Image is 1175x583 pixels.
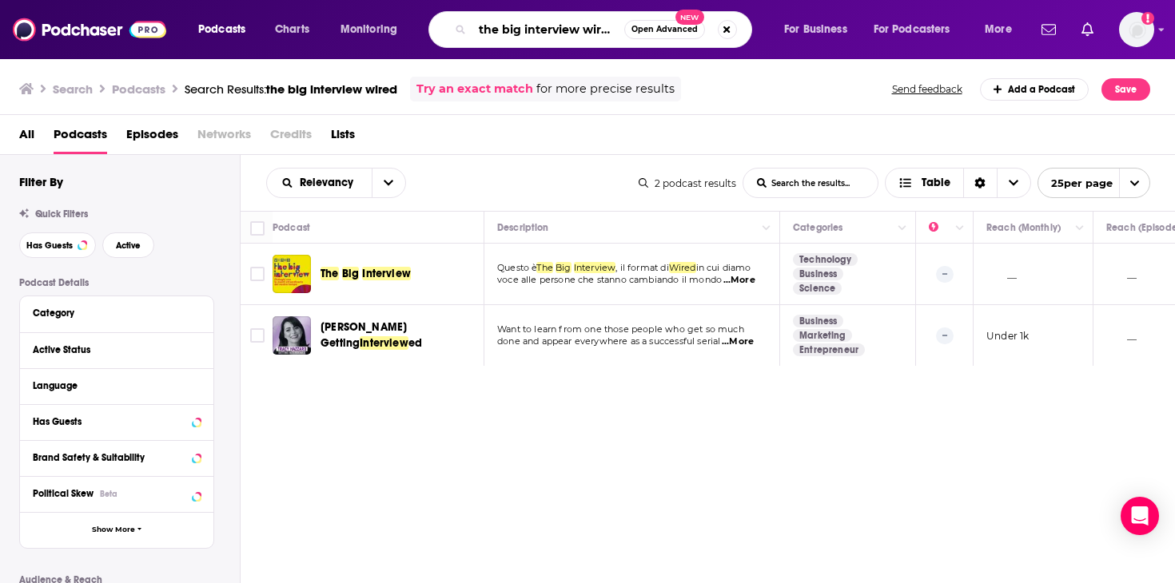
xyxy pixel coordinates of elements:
span: Table [922,177,950,188]
div: Language [33,380,190,391]
button: Active Status [33,339,201,359]
button: open menu [372,169,405,197]
span: in cui diamo [696,262,751,273]
a: Episodes [126,121,178,154]
button: Send feedback [887,82,967,96]
button: Column Actions [950,219,970,238]
span: ...More [722,335,754,348]
div: Has Guests [33,416,187,427]
img: Podchaser - Follow, Share and Rate Podcasts [13,14,166,45]
span: Questo è [497,262,536,273]
div: 2 podcast results [639,177,736,189]
div: Open Intercom Messenger [1121,497,1159,535]
p: __ [1106,329,1137,343]
span: More [985,18,1012,41]
a: Show notifications dropdown [1075,16,1100,43]
span: [PERSON_NAME] Getting [321,320,407,350]
p: __ [1106,268,1137,281]
span: done and appear everywhere as a successful serial [497,335,720,347]
div: Categories [793,218,842,237]
img: Tracy Hazzard Getting Interviewed [273,316,311,355]
span: All [19,121,34,154]
span: Toggle select row [250,328,265,343]
span: Interview [360,336,408,350]
div: Search podcasts, credits, & more... [444,11,767,48]
a: [PERSON_NAME] GettingInterviewed [321,319,479,351]
span: Toggle select row [250,267,265,281]
button: Has Guests [33,411,201,431]
span: the big interview wired [266,81,397,97]
button: open menu [863,17,974,42]
span: Credits [270,121,312,154]
button: Open AdvancedNew [624,20,705,39]
a: Search Results:the big interview wired [185,81,397,97]
img: User Profile [1119,12,1154,47]
div: Brand Safety & Suitability [33,452,187,463]
h2: Filter By [19,174,63,189]
img: The Big Interview [273,255,311,293]
span: For Business [784,18,847,41]
button: Has Guests [19,232,96,258]
span: ...More [723,274,755,287]
a: Podcasts [54,121,107,154]
span: For Podcasters [874,18,950,41]
button: open menu [267,177,372,188]
span: Quick Filters [35,208,88,220]
p: __ [986,268,1017,281]
span: 25 per page [1038,171,1113,196]
span: Logged in as esmith_bg [1119,12,1154,47]
button: Show More [20,512,213,548]
p: Under 1k [986,329,1029,343]
a: Try an exact match [416,80,533,98]
button: Show profile menu [1119,12,1154,47]
span: Want to learn from one those people who get so much [497,323,744,335]
p: Podcast Details [19,277,214,288]
button: Political SkewBeta [33,483,201,503]
span: Relevancy [300,177,359,188]
button: open menu [329,17,418,42]
button: Column Actions [893,219,912,238]
button: Column Actions [757,219,776,238]
button: Save [1101,78,1150,101]
button: open menu [187,17,266,42]
span: Big [556,262,572,273]
p: -- [936,266,954,282]
button: open menu [1038,168,1150,198]
span: Open Advanced [631,26,698,34]
span: Show More [92,525,135,534]
button: Choose View [885,168,1031,198]
a: Show notifications dropdown [1035,16,1062,43]
button: Category [33,303,201,323]
input: Search podcasts, credits, & more... [472,17,624,42]
span: Political Skew [33,488,94,499]
button: Brand Safety & Suitability [33,447,201,467]
a: TheBigInterview [321,266,411,282]
a: Business [793,315,843,327]
button: Active [102,232,154,258]
span: Networks [197,121,251,154]
a: Technology [793,253,858,266]
span: Podcasts [198,18,245,41]
span: , il format di [615,262,668,273]
span: The [321,267,339,280]
span: ed [408,336,422,350]
div: Power Score [929,218,951,237]
div: Reach (Monthly) [986,218,1061,237]
div: Search Results: [185,81,397,97]
div: Active Status [33,344,190,355]
a: Entrepreneur [793,343,865,356]
a: Charts [265,17,319,42]
span: Has Guests [26,241,73,250]
span: New [675,10,704,25]
p: -- [936,327,954,343]
span: The [536,262,553,273]
span: Charts [275,18,309,41]
a: Lists [331,121,355,154]
a: Business [793,268,843,280]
